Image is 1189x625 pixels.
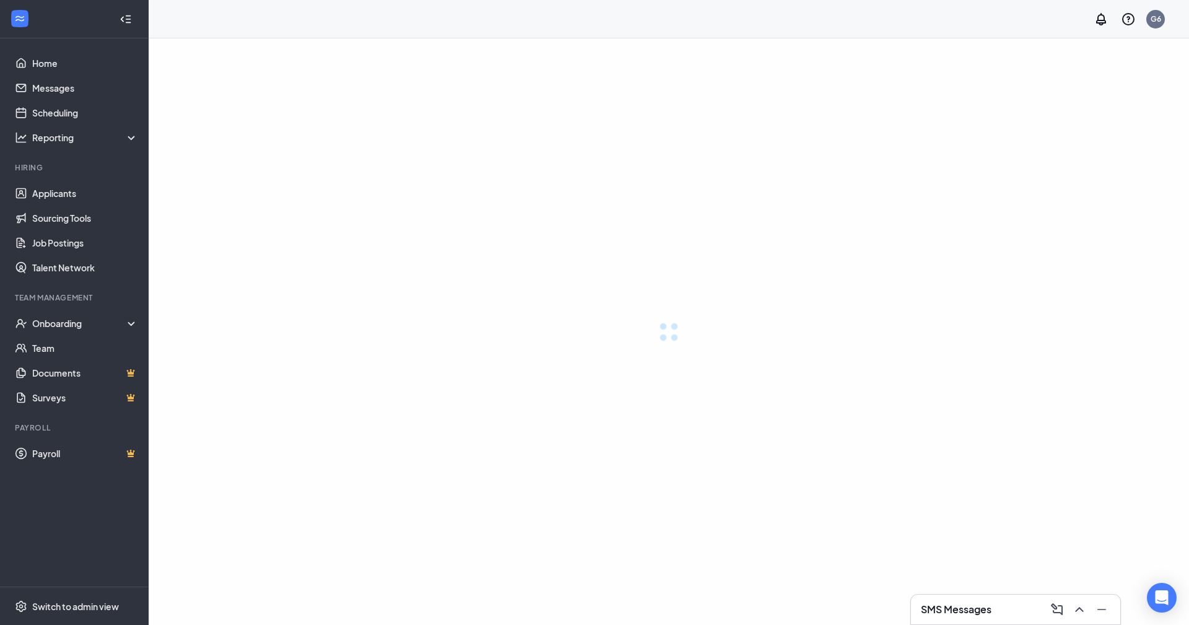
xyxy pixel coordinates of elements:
a: Home [32,51,138,76]
svg: ChevronUp [1072,602,1087,617]
button: ChevronUp [1068,600,1088,619]
svg: Settings [15,600,27,613]
svg: ComposeMessage [1050,602,1065,617]
h3: SMS Messages [921,603,991,616]
button: ComposeMessage [1046,600,1066,619]
a: Job Postings [32,230,138,255]
svg: Collapse [120,13,132,25]
svg: WorkstreamLogo [14,12,26,25]
a: Messages [32,76,138,100]
svg: Analysis [15,131,27,144]
div: Onboarding [32,317,139,330]
div: G6 [1151,14,1161,24]
svg: QuestionInfo [1121,12,1136,27]
svg: Notifications [1094,12,1108,27]
a: Talent Network [32,255,138,280]
a: DocumentsCrown [32,361,138,385]
div: Reporting [32,131,139,144]
div: Payroll [15,422,136,433]
a: Team [32,336,138,361]
svg: Minimize [1094,602,1109,617]
div: Switch to admin view [32,600,119,613]
a: Applicants [32,181,138,206]
svg: UserCheck [15,317,27,330]
a: Scheduling [32,100,138,125]
div: Open Intercom Messenger [1147,583,1177,613]
a: SurveysCrown [32,385,138,410]
div: Team Management [15,292,136,303]
a: Sourcing Tools [32,206,138,230]
div: Hiring [15,162,136,173]
button: Minimize [1091,600,1110,619]
a: PayrollCrown [32,441,138,466]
